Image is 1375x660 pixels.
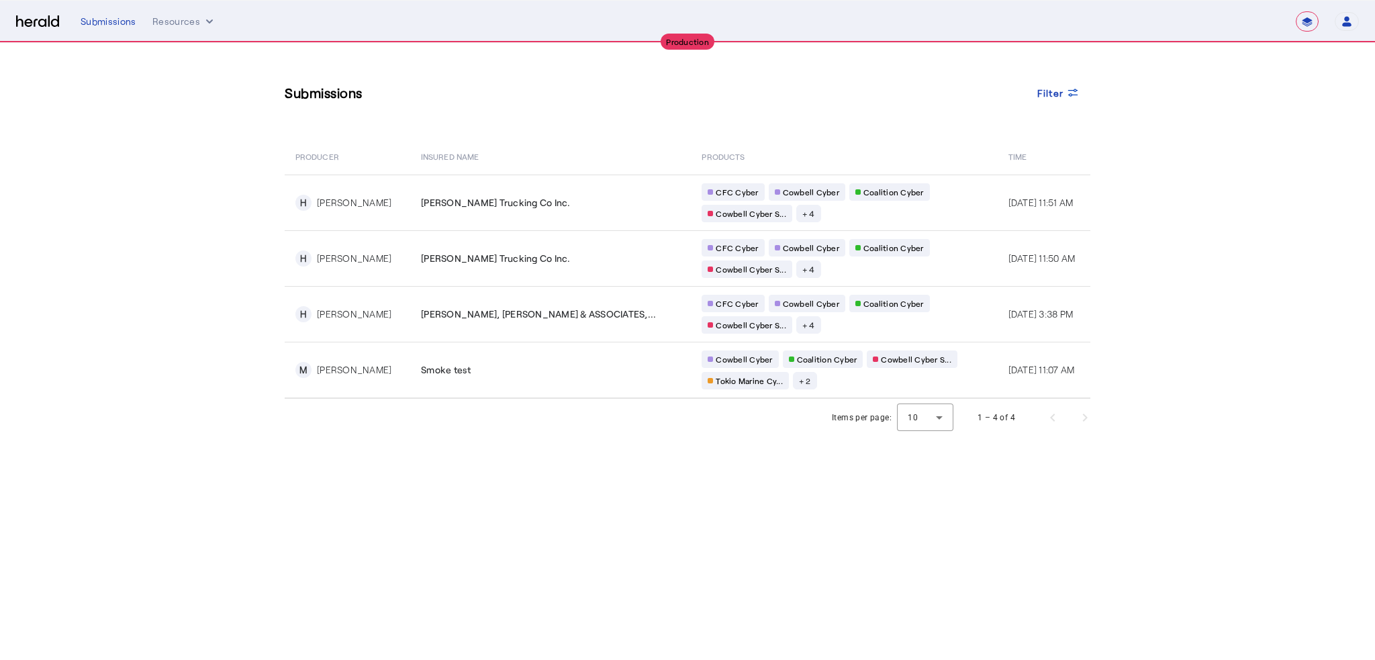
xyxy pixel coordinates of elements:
span: [PERSON_NAME] Trucking Co Inc. [421,196,571,209]
div: Production [661,34,714,50]
span: [DATE] 11:51 AM [1008,197,1074,208]
span: CFC Cyber [716,242,758,253]
span: PRODUCTS [702,149,745,162]
span: CFC Cyber [716,298,758,309]
span: Cowbell Cyber [783,187,839,197]
span: [PERSON_NAME] Trucking Co Inc. [421,252,571,265]
span: Coalition Cyber [797,354,857,365]
div: [PERSON_NAME] [317,363,391,377]
span: Time [1008,149,1027,162]
div: [PERSON_NAME] [317,308,391,321]
div: 1 – 4 of 4 [978,411,1015,424]
span: Insured Name [421,149,479,162]
table: Table view of all submissions by your platform [285,137,1090,399]
span: CFC Cyber [716,187,758,197]
div: Submissions [81,15,136,28]
span: Tokio Marine Cy... [716,375,783,386]
span: Coalition Cyber [863,298,924,309]
span: + 2 [799,375,811,386]
span: PRODUCER [295,149,339,162]
div: H [295,195,312,211]
span: Cowbell Cyber S... [881,354,951,365]
div: M [295,362,312,378]
span: [DATE] 3:38 PM [1008,308,1074,320]
div: H [295,306,312,322]
span: Cowbell Cyber [716,354,772,365]
span: [PERSON_NAME], [PERSON_NAME] & ASSOCIATES,... [421,308,656,321]
span: Coalition Cyber [863,242,924,253]
span: Cowbell Cyber S... [716,320,786,330]
span: Cowbell Cyber S... [716,208,786,219]
span: [DATE] 11:50 AM [1008,252,1076,264]
span: Cowbell Cyber S... [716,264,786,275]
span: Filter [1037,86,1064,100]
span: Cowbell Cyber [783,298,839,309]
span: Coalition Cyber [863,187,924,197]
span: Smoke test [421,363,471,377]
img: Herald Logo [16,15,59,28]
span: Cowbell Cyber [783,242,839,253]
span: [DATE] 11:07 AM [1008,364,1075,375]
span: + 4 [802,264,815,275]
span: + 4 [802,208,815,219]
div: H [295,250,312,267]
span: + 4 [802,320,815,330]
h3: Submissions [285,83,363,102]
div: [PERSON_NAME] [317,252,391,265]
button: Resources dropdown menu [152,15,216,28]
div: [PERSON_NAME] [317,196,391,209]
div: Items per page: [832,411,892,424]
button: Filter [1027,81,1091,105]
